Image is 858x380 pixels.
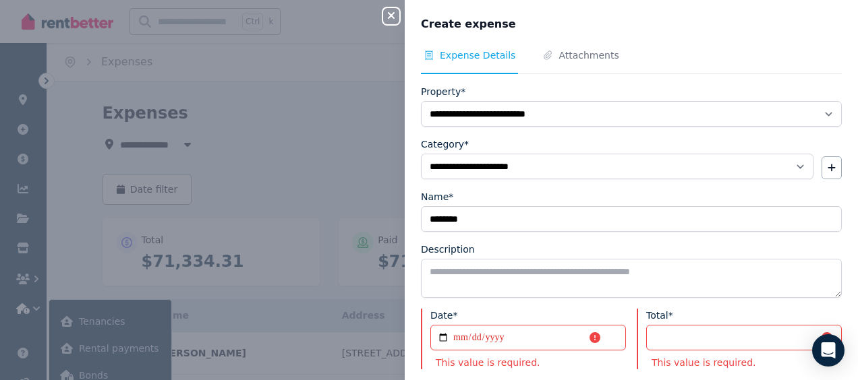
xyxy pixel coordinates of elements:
nav: Tabs [421,49,842,74]
span: Create expense [421,16,516,32]
label: Description [421,243,475,256]
span: Expense Details [440,49,515,62]
div: Open Intercom Messenger [812,334,845,367]
span: Attachments [559,49,619,62]
p: This value is required. [430,356,626,369]
label: Category* [421,137,469,151]
p: This value is required. [646,356,842,369]
label: Date* [430,309,457,322]
label: Property* [421,85,465,98]
label: Total* [646,309,673,322]
label: Name* [421,190,453,203]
